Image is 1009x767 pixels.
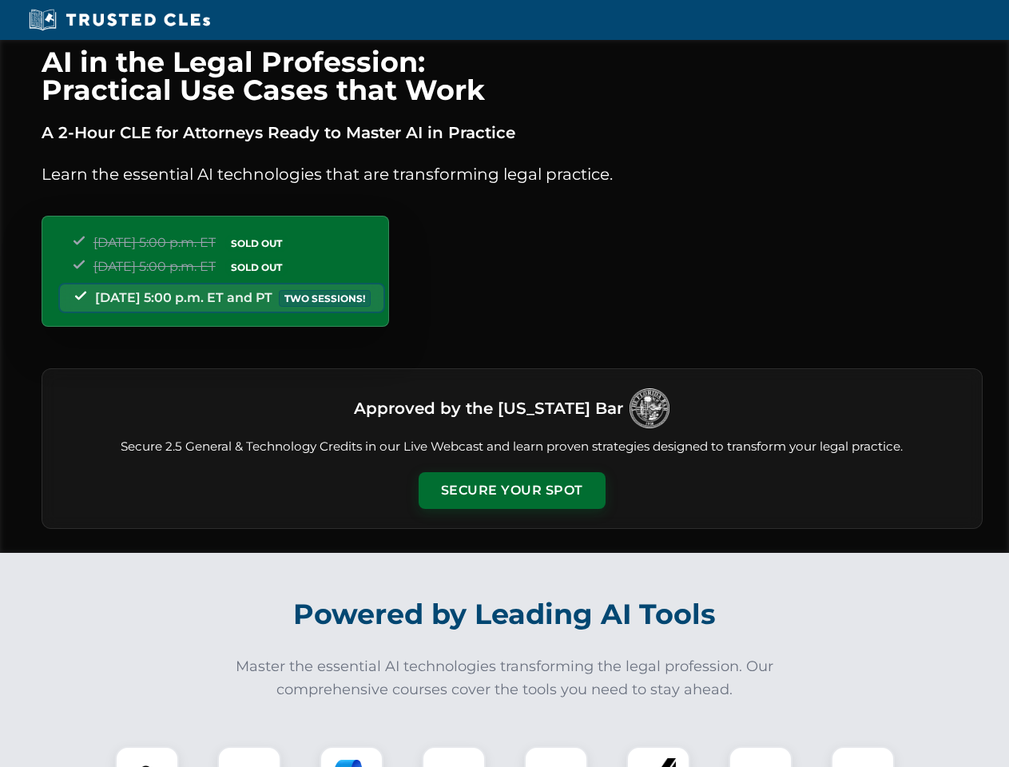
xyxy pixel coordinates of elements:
img: Trusted CLEs [24,8,215,32]
h1: AI in the Legal Profession: Practical Use Cases that Work [42,48,983,104]
span: SOLD OUT [225,259,288,276]
button: Secure Your Spot [419,472,606,509]
p: Secure 2.5 General & Technology Credits in our Live Webcast and learn proven strategies designed ... [62,438,963,456]
h3: Approved by the [US_STATE] Bar [354,394,623,423]
span: [DATE] 5:00 p.m. ET [93,259,216,274]
p: Master the essential AI technologies transforming the legal profession. Our comprehensive courses... [225,655,785,701]
span: SOLD OUT [225,235,288,252]
p: Learn the essential AI technologies that are transforming legal practice. [42,161,983,187]
p: A 2-Hour CLE for Attorneys Ready to Master AI in Practice [42,120,983,145]
h2: Powered by Leading AI Tools [62,586,947,642]
img: Logo [630,388,669,428]
span: [DATE] 5:00 p.m. ET [93,235,216,250]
